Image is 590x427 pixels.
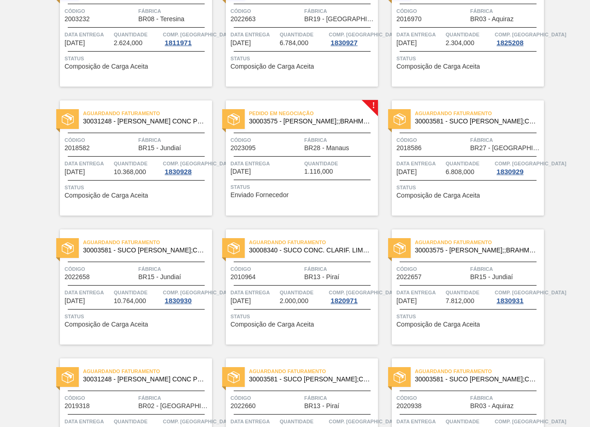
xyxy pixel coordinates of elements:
span: Data entrega [65,159,112,168]
span: Aguardando Faturamento [415,109,544,118]
span: 10.368,000 [114,169,146,175]
span: Data entrega [396,159,443,168]
span: Código [65,264,136,274]
span: Comp. Carga [495,30,566,39]
img: status [228,371,240,383]
span: 25/09/2025 [396,169,417,175]
img: status [62,113,74,125]
span: Status [396,54,542,63]
span: Quantidade [446,30,493,39]
span: 30003575 - SUCO CONCENT LIMAO;;BRAHMA;BOMBONA 62KG; [415,247,537,254]
span: Comp. Carga [329,288,400,297]
a: statusAguardando Faturamento30003575 - [PERSON_NAME];;BRAHMA;BOMBONA 62KG;Código2022657FábricaBR1... [378,229,544,345]
span: Status [396,183,542,192]
span: 30031248 - SUCO LARANJA CONC PRESV 63 5 KG [83,118,205,125]
span: Comp. Carga [163,159,234,168]
span: Pedido em Negociação [249,109,378,118]
span: Comp. Carga [495,417,566,426]
span: Comp. Carga [495,159,566,168]
span: 24/09/2025 [230,168,251,175]
span: 6.808,000 [446,169,474,175]
span: Aguardando Faturamento [83,367,212,376]
span: Quantidade [114,288,161,297]
span: Data entrega [65,417,112,426]
a: statusAguardando Faturamento30031248 - [PERSON_NAME] CONC PRESV 63 5 KGCódigo2018582FábricaBR15 -... [46,100,212,216]
span: Código [230,393,302,403]
span: Código [396,135,468,145]
img: status [394,371,406,383]
span: Composição de Carga Aceita [396,192,480,199]
span: Quantidade [446,417,493,426]
span: Status [65,54,210,63]
div: 1830930 [163,297,193,304]
span: Código [65,6,136,16]
span: Quantidade [280,288,327,297]
img: status [228,113,240,125]
span: Status [230,54,376,63]
a: Comp. [GEOGRAPHIC_DATA]1830927 [329,30,376,47]
span: 2.304,000 [446,40,474,47]
span: Quantidade [304,159,376,168]
span: 2022660 [230,403,256,409]
span: 30003581 - SUCO CONCENT LIMAO;CLARIFIC.C/SO2;PEPSI; [83,247,205,254]
a: !statusPedido em Negociação30003575 - [PERSON_NAME];;BRAHMA;BOMBONA 62KG;Código2023095FábricaBR28... [212,100,378,216]
span: Quantidade [114,30,161,39]
span: Código [230,6,302,16]
span: 2018582 [65,145,90,152]
span: 7.812,000 [446,298,474,304]
span: Composição de Carga Aceita [65,321,148,328]
span: BR03 - Aquiraz [470,403,513,409]
span: Fábrica [138,264,210,274]
span: 2022658 [65,274,90,281]
a: statusAguardando Faturamento30003581 - SUCO [PERSON_NAME];CLARIFIC.C/SO2;PEPSI;Código2018586Fábri... [378,100,544,216]
a: Comp. [GEOGRAPHIC_DATA]1830931 [495,288,542,304]
span: Fábrica [304,264,376,274]
span: Status [65,312,210,321]
span: Data entrega [230,417,277,426]
span: Aguardando Faturamento [415,238,544,247]
img: status [394,113,406,125]
span: Aguardando Faturamento [249,367,378,376]
div: 1820971 [329,297,359,304]
span: BR15 - Jundiaí [138,274,181,281]
span: 24/09/2025 [396,40,417,47]
span: Fábrica [304,135,376,145]
span: Fábrica [470,135,542,145]
span: BR15 - Jundiaí [470,274,513,281]
span: Data entrega [230,30,277,39]
span: Fábrica [138,6,210,16]
span: Quantidade [446,159,493,168]
span: 2018586 [396,145,422,152]
span: Composição de Carga Aceita [230,321,314,328]
span: 2016970 [396,16,422,23]
span: 26/09/2025 [396,298,417,304]
span: Enviado Fornecedor [230,192,289,199]
span: 23/09/2025 [230,40,251,47]
span: Data entrega [230,159,302,168]
span: 25/09/2025 [65,298,85,304]
span: 2019318 [65,403,90,409]
span: Fábrica [470,264,542,274]
span: Comp. Carga [495,288,566,297]
span: Fábrica [470,393,542,403]
span: Data entrega [396,417,443,426]
span: Código [396,393,468,403]
span: 30003581 - SUCO CONCENT LIMAO;CLARIFIC.C/SO2;PEPSI; [415,118,537,125]
span: 2.000,000 [280,298,308,304]
a: Comp. [GEOGRAPHIC_DATA]1811971 [163,30,210,47]
span: Quantidade [280,417,327,426]
span: BR28 - Manaus [304,145,349,152]
div: 1830928 [163,168,193,175]
span: BR13 - Piraí [304,403,339,409]
span: Código [230,264,302,274]
span: Data entrega [230,288,277,297]
span: 30003581 - SUCO CONCENT LIMAO;CLARIFIC.C/SO2;PEPSI; [415,376,537,383]
span: Comp. Carga [329,417,400,426]
img: status [62,242,74,254]
span: Código [65,135,136,145]
span: 6.784,000 [280,40,308,47]
span: Código [65,393,136,403]
span: 24/09/2025 [65,169,85,175]
span: BR02 - Sergipe [138,403,210,409]
span: Data entrega [396,288,443,297]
